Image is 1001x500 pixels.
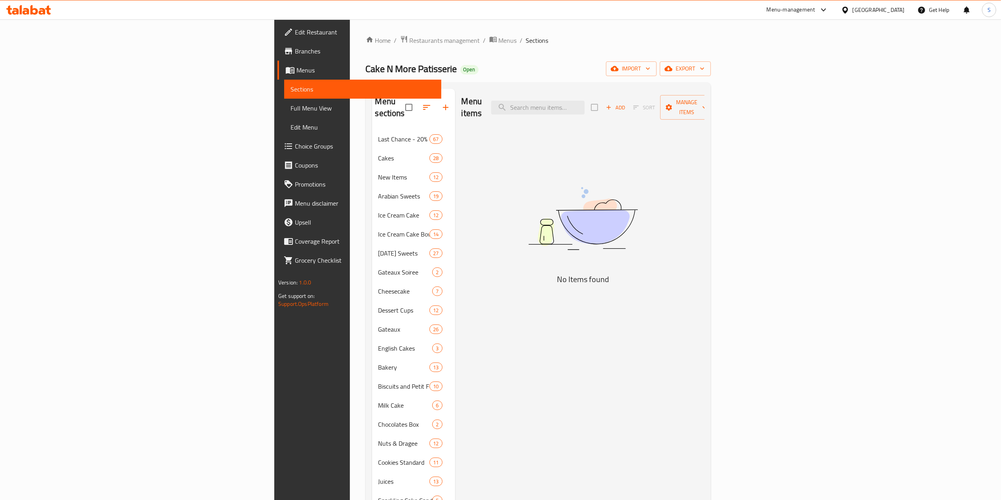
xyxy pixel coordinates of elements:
[628,101,660,114] span: Sort items
[429,324,442,334] div: items
[605,103,626,112] span: Add
[767,5,815,15] div: Menu-management
[372,301,455,320] div: Dessert Cups12
[660,61,711,76] button: export
[372,206,455,225] div: Ice Cream Cake12
[436,98,455,117] button: Add section
[372,187,455,206] div: Arabian Sweets19
[372,434,455,453] div: Nuts & Dragee12
[277,42,441,61] a: Branches
[378,267,433,277] span: Gateaux Soiree
[295,198,435,208] span: Menu disclaimer
[401,99,417,116] span: Select all sections
[430,326,442,333] span: 26
[378,248,430,258] div: Mawlid Sweets
[372,358,455,377] div: Bakery13
[432,401,442,410] div: items
[372,453,455,472] div: Cookies Standard11
[372,320,455,339] div: Gateaux26
[378,248,430,258] span: [DATE] Sweets
[491,101,585,115] input: search
[484,166,682,271] img: dish.svg
[433,345,442,352] span: 3
[489,35,517,46] a: Menus
[295,179,435,189] span: Promotions
[430,193,442,200] span: 19
[366,60,457,78] span: Cake N More Patisserie
[295,141,435,151] span: Choice Groups
[429,248,442,258] div: items
[378,344,433,353] span: English Cakes
[378,401,433,410] span: Milk Cake
[378,439,430,448] div: Nuts & Dragee
[666,64,705,74] span: export
[378,286,433,296] span: Cheesecake
[432,420,442,429] div: items
[378,382,430,391] span: Biscuits and Petit Four
[277,175,441,194] a: Promotions
[430,250,442,257] span: 27
[606,61,657,76] button: import
[295,46,435,56] span: Branches
[378,305,430,315] span: Dessert Cups
[372,130,455,149] div: Last Chance - 20% Off67
[378,458,430,467] span: Cookies Standard
[372,472,455,491] div: Juices13
[284,99,441,118] a: Full Menu View
[429,382,442,391] div: items
[667,97,707,117] span: Manage items
[372,396,455,415] div: Milk Cake6
[432,344,442,353] div: items
[378,153,430,163] span: Cakes
[460,65,479,74] div: Open
[526,36,549,45] span: Sections
[372,168,455,187] div: New Items12
[429,363,442,372] div: items
[277,232,441,251] a: Coverage Report
[372,415,455,434] div: Chocolates Box2
[378,172,430,182] span: New Items
[278,291,315,301] span: Get support on:
[291,122,435,132] span: Edit Menu
[433,421,442,428] span: 2
[378,191,430,201] span: Arabian Sweets
[429,477,442,486] div: items
[295,256,435,265] span: Grocery Checklist
[433,269,442,276] span: 2
[295,218,435,227] span: Upsell
[429,210,442,220] div: items
[378,363,430,372] span: Bakery
[295,237,435,246] span: Coverage Report
[432,286,442,296] div: items
[378,134,430,144] div: Last Chance - 20% Off
[295,160,435,170] span: Coupons
[284,118,441,137] a: Edit Menu
[430,307,442,314] span: 12
[378,324,430,334] span: Gateaux
[499,36,517,45] span: Menus
[291,84,435,94] span: Sections
[603,101,628,114] span: Add item
[372,225,455,244] div: Ice Cream Cake Bowl14
[378,477,430,486] span: Juices
[429,439,442,448] div: items
[460,66,479,73] span: Open
[432,267,442,277] div: items
[430,155,442,162] span: 28
[277,23,441,42] a: Edit Restaurant
[430,383,442,390] span: 10
[277,194,441,213] a: Menu disclaimer
[378,210,430,220] span: Ice Cream Cake
[366,35,711,46] nav: breadcrumb
[277,213,441,232] a: Upsell
[520,36,523,45] li: /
